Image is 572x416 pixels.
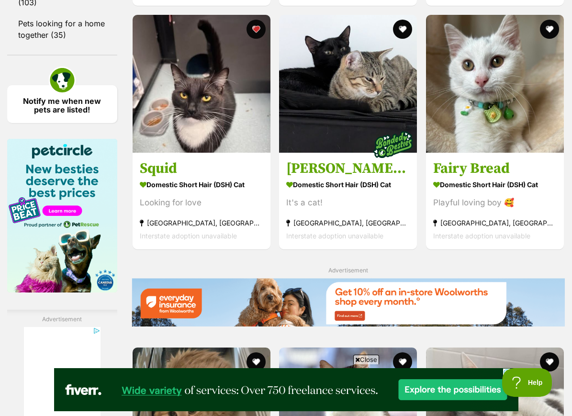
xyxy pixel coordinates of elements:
[246,20,265,39] button: favourite
[433,232,530,240] span: Interstate adoption unavailable
[353,355,379,364] span: Close
[7,85,117,123] a: Notify me when new pets are listed!
[540,20,559,39] button: favourite
[433,196,557,209] div: Playful loving boy 🥰
[426,15,564,153] img: Fairy Bread - Domestic Short Hair (DSH) Cat
[433,216,557,229] strong: [GEOGRAPHIC_DATA], [GEOGRAPHIC_DATA]
[328,267,368,274] span: Advertisement
[540,352,559,371] button: favourite
[393,352,412,371] button: favourite
[140,196,263,209] div: Looking for love
[426,152,564,249] a: Fairy Bread Domestic Short Hair (DSH) Cat Playful loving boy 🥰 [GEOGRAPHIC_DATA], [GEOGRAPHIC_DAT...
[286,216,410,229] strong: [GEOGRAPHIC_DATA], [GEOGRAPHIC_DATA]
[140,178,263,191] strong: Domestic Short Hair (DSH) Cat
[393,20,412,39] button: favourite
[54,368,518,411] iframe: Advertisement
[132,278,565,326] img: Everyday Insurance promotional banner
[7,13,117,45] a: Pets looking for a home together (35)
[286,196,410,209] div: It's a cat!
[279,152,417,249] a: [PERSON_NAME] and [PERSON_NAME] Domestic Short Hair (DSH) Cat It's a cat! [GEOGRAPHIC_DATA], [GEO...
[140,232,237,240] span: Interstate adoption unavailable
[433,178,557,191] strong: Domestic Short Hair (DSH) Cat
[433,159,557,178] h3: Fairy Bread
[286,159,410,178] h3: [PERSON_NAME] and [PERSON_NAME]
[70,1,76,7] img: adchoices.png
[502,368,553,397] iframe: Help Scout Beacon - Open
[132,278,565,328] a: Everyday Insurance promotional banner
[246,352,265,371] button: favourite
[133,152,270,249] a: Squid Domestic Short Hair (DSH) Cat Looking for love [GEOGRAPHIC_DATA], [GEOGRAPHIC_DATA] Interst...
[133,15,270,153] img: Squid - Domestic Short Hair (DSH) Cat
[279,15,417,153] img: Luke and Leia - Domestic Short Hair (DSH) Cat
[140,159,263,178] h3: Squid
[7,139,117,293] img: Pet Circle promo banner
[286,178,410,191] strong: Domestic Short Hair (DSH) Cat
[140,216,263,229] strong: [GEOGRAPHIC_DATA], [GEOGRAPHIC_DATA]
[286,232,383,240] span: Interstate adoption unavailable
[369,121,417,169] img: bonded besties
